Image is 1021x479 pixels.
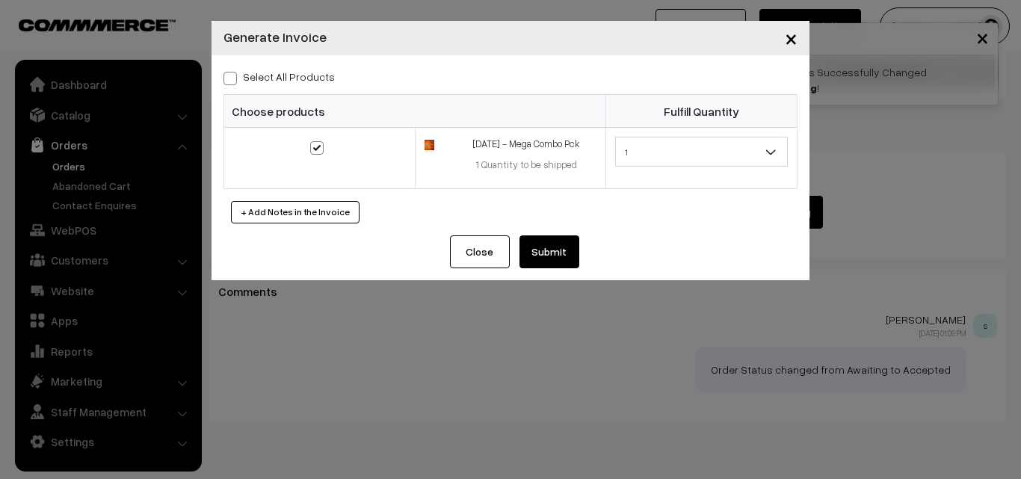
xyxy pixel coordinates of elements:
div: 1 Quantity to be shipped [457,158,596,173]
span: 1 [615,137,788,167]
th: Fulfill Quantity [606,95,798,128]
label: Select all Products [223,69,335,84]
button: Close [773,15,809,61]
button: Close [450,235,510,268]
span: 1 [616,139,787,165]
h4: Generate Invoice [223,27,327,47]
th: Choose products [224,95,606,128]
button: Submit [519,235,579,268]
span: × [785,24,798,52]
img: 17588717467567Mega-Combo.jpg [425,140,434,149]
button: + Add Notes in the Invoice [231,201,360,223]
div: [DATE] - Mega Combo Pck [457,137,596,152]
